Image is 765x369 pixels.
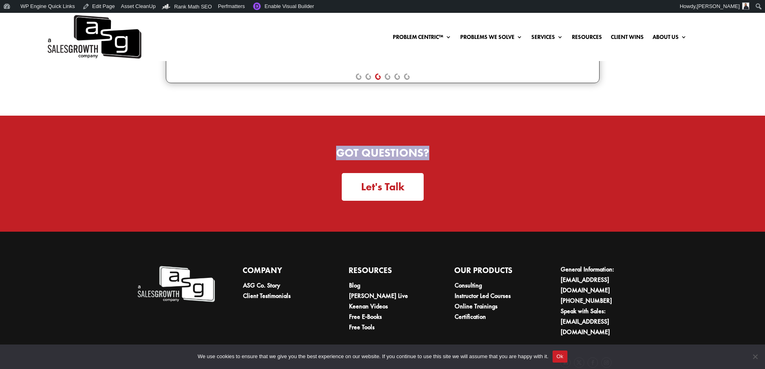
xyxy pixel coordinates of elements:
[174,4,212,10] span: Rank Math SEO
[22,13,39,19] div: v 4.0.25
[455,292,511,300] a: Instructor Led Courses
[349,323,375,331] a: Free Tools
[393,34,451,43] a: Problem Centric™
[13,21,19,27] img: website_grey.svg
[243,264,321,280] h4: Company
[80,51,86,57] img: tab_keywords_by_traffic_grey.svg
[697,3,740,9] span: [PERSON_NAME]
[561,306,639,337] li: Speak with Sales:
[349,264,427,280] h4: Resources
[611,34,644,43] a: Client Wins
[460,34,522,43] a: Problems We Solve
[531,34,563,43] a: Services
[198,353,548,361] span: We use cookies to ensure that we give you the best experience on our website. If you continue to ...
[349,302,388,310] a: Keenan Videos
[46,13,141,61] img: ASG Co. Logo
[137,264,215,304] img: A Sales Growth Company
[454,264,532,280] h4: Our Products
[404,73,410,80] a: 6
[341,172,424,202] a: Let's Talk
[375,73,381,80] a: 3
[561,317,610,336] a: [EMAIL_ADDRESS][DOMAIN_NAME]
[455,302,498,310] a: Online Trainings
[751,353,759,361] span: No
[13,13,19,19] img: logo_orange.svg
[243,292,291,300] a: Client Testimonials
[561,275,610,294] a: [EMAIL_ADDRESS][DOMAIN_NAME]
[455,312,486,321] a: Certification
[336,146,429,160] strong: Got Questions?
[349,292,408,300] a: [PERSON_NAME] Live
[394,73,400,80] a: 5
[31,51,72,57] div: Domain Overview
[561,264,639,296] li: General Information:
[455,281,482,289] a: Consulting
[349,312,382,321] a: Free E-Books
[22,51,28,57] img: tab_domain_overview_orange.svg
[561,296,612,305] a: [PHONE_NUMBER]
[553,351,567,363] button: Ok
[46,13,141,61] a: A Sales Growth Company Logo
[385,73,390,80] a: 4
[21,21,88,27] div: Domain: [DOMAIN_NAME]
[243,281,280,289] a: ASG Co. Story
[356,73,361,80] a: 1
[365,73,371,80] a: 2
[349,281,360,289] a: Blog
[89,51,135,57] div: Keywords by Traffic
[572,34,602,43] a: Resources
[653,34,687,43] a: About Us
